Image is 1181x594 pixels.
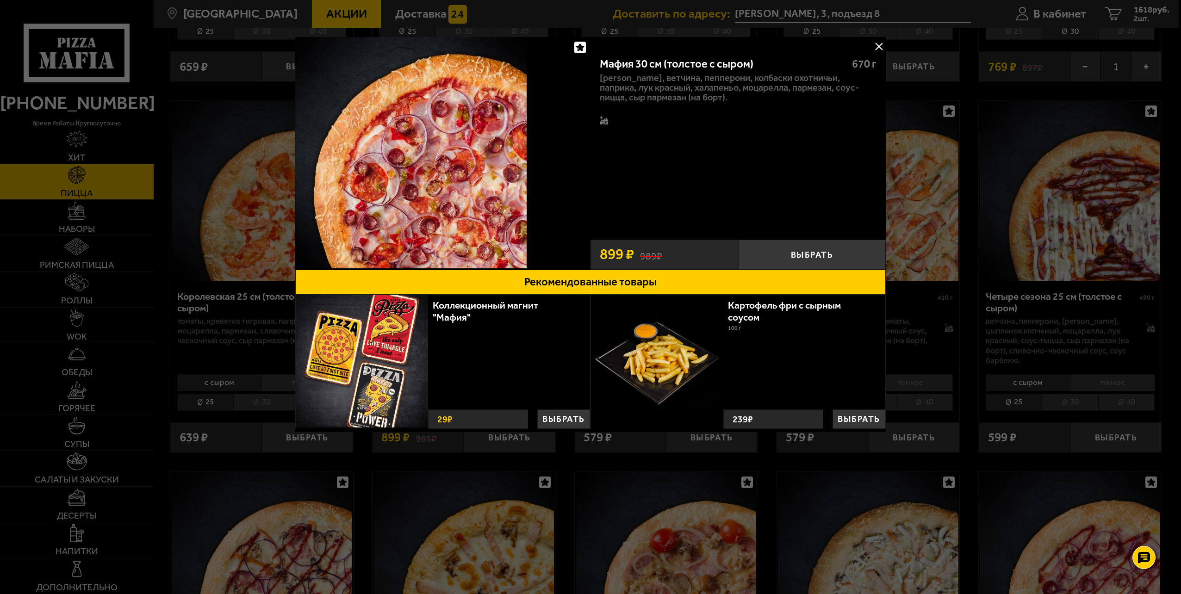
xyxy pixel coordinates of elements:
a: Мафия 30 см (толстое с сыром) [295,37,590,270]
span: 899 ₽ [600,247,634,262]
p: [PERSON_NAME], ветчина, пепперони, колбаски охотничьи, паприка, лук красный, халапеньо, моцарелла... [600,73,876,103]
div: Мафия 30 см (толстое с сыром) [600,57,842,71]
button: Рекомендованные товары [295,270,886,295]
s: 989 ₽ [640,248,662,261]
button: Выбрать [833,409,885,429]
a: Картофель фри с сырным соусом [728,299,841,323]
strong: 29 ₽ [435,410,455,428]
span: 100 г [728,325,741,331]
strong: 239 ₽ [730,410,755,428]
span: 670 г [852,57,876,70]
button: Выбрать [537,409,590,429]
a: Коллекционный магнит "Мафия" [433,299,538,323]
button: Выбрать [738,240,886,270]
img: Мафия 30 см (толстое с сыром) [295,37,527,268]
